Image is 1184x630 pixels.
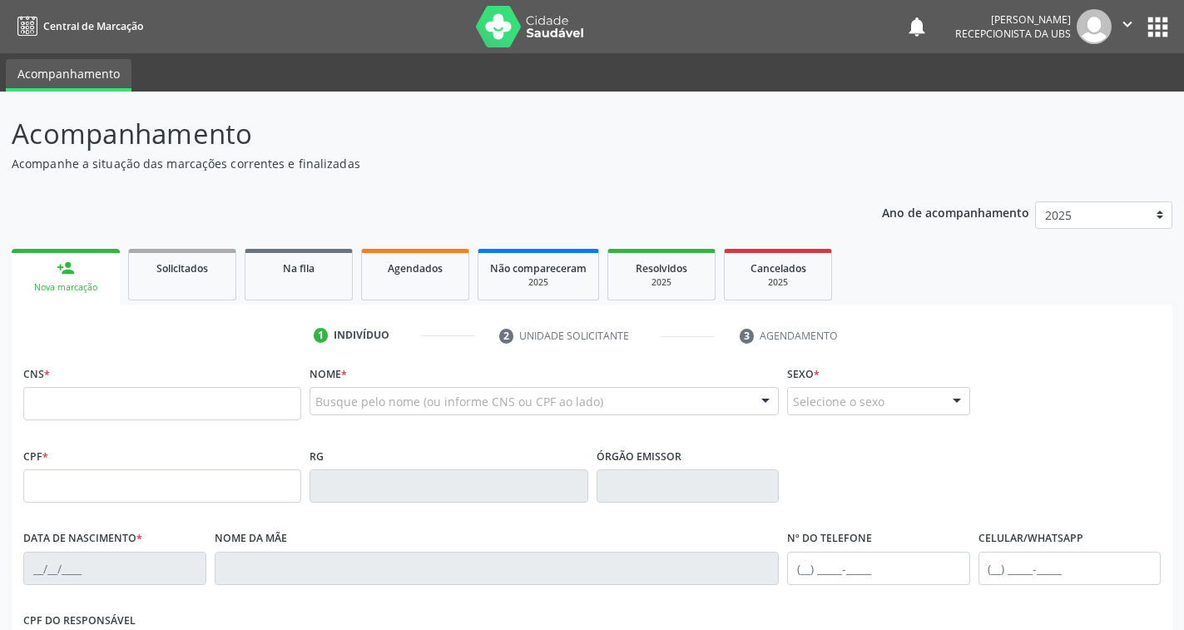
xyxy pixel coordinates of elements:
label: Nome da mãe [215,526,287,552]
label: RG [310,444,324,469]
img: img [1077,9,1112,44]
div: 2025 [736,276,820,289]
span: Resolvidos [636,261,687,275]
div: 2025 [620,276,703,289]
p: Acompanhamento [12,113,825,155]
a: Acompanhamento [6,59,131,92]
div: person_add [57,259,75,277]
button: apps [1143,12,1172,42]
input: (__) _____-_____ [978,552,1162,585]
span: Agendados [388,261,443,275]
div: 2025 [490,276,587,289]
span: Busque pelo nome (ou informe CNS ou CPF ao lado) [315,393,603,410]
button: notifications [905,15,929,38]
span: Solicitados [156,261,208,275]
a: Central de Marcação [12,12,143,40]
button:  [1112,9,1143,44]
span: Cancelados [751,261,806,275]
span: Central de Marcação [43,19,143,33]
label: Data de nascimento [23,526,142,552]
input: __/__/____ [23,552,206,585]
p: Acompanhe a situação das marcações correntes e finalizadas [12,155,825,172]
span: Recepcionista da UBS [955,27,1071,41]
span: Não compareceram [490,261,587,275]
div: [PERSON_NAME] [955,12,1071,27]
label: Nome [310,361,347,387]
label: CNS [23,361,50,387]
input: (__) _____-_____ [787,552,970,585]
label: Órgão emissor [597,444,681,469]
label: CPF [23,444,48,469]
span: Selecione o sexo [793,393,884,410]
label: Nº do Telefone [787,526,872,552]
label: Sexo [787,361,820,387]
i:  [1118,15,1137,33]
div: Indivíduo [334,328,389,343]
div: Nova marcação [23,281,108,294]
label: Celular/WhatsApp [978,526,1083,552]
span: Na fila [283,261,315,275]
div: 1 [314,328,329,343]
p: Ano de acompanhamento [882,201,1029,222]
